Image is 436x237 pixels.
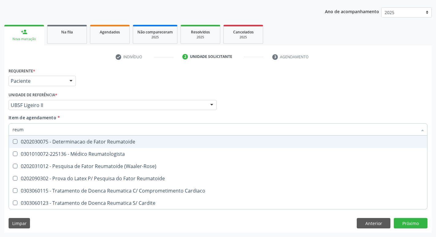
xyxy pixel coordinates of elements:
span: Agendados [100,29,120,35]
div: 0303060123 - Tratamento de Doenca Reumatica S/ Cardite [13,201,423,205]
div: 0301010072-225136 - Médico Reumatologista [13,151,423,156]
label: Unidade de referência [9,90,57,100]
button: Próximo [394,218,427,228]
div: 2025 [185,35,216,40]
div: 0303060115 - Tratamento de Doenca Reumatica C/ Comprometimento Cardiaco [13,188,423,193]
span: Paciente [11,78,63,84]
label: Requerente [9,66,35,76]
div: Unidade solicitante [190,54,232,59]
span: Cancelados [233,29,254,35]
div: Nova marcação [9,37,40,41]
div: 2025 [137,35,173,40]
span: UBSF Ligeiro II [11,102,204,108]
div: person_add [21,29,28,35]
span: Item de agendamento [9,115,56,120]
div: 0202090302 - Prova do Latex P/ Pesquisa do Fator Reumatoide [13,176,423,181]
div: 2025 [228,35,259,40]
button: Anterior [357,218,390,228]
div: 0202031012 - Pesquisa de Fator Reumatoide (Waaler-Rose) [13,164,423,169]
div: 0202030075 - Determinacao de Fator Reumatoide [13,139,423,144]
div: 2 [182,54,188,59]
p: Ano de acompanhamento [325,7,379,15]
span: Resolvidos [191,29,210,35]
input: Buscar por procedimentos [13,123,417,136]
span: Não compareceram [137,29,173,35]
span: Na fila [61,29,73,35]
